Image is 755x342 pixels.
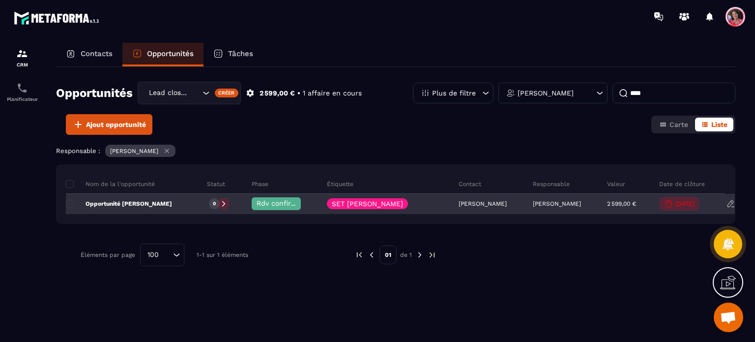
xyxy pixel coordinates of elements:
[659,180,705,188] p: Date de clôture
[207,180,225,188] p: Statut
[533,200,581,207] p: [PERSON_NAME]
[213,200,216,207] p: 0
[257,199,312,207] span: Rdv confirmé ✅
[533,180,570,188] p: Responsable
[14,9,102,27] img: logo
[66,200,172,208] p: Opportunité [PERSON_NAME]
[144,249,162,260] span: 100
[138,82,241,104] div: Search for option
[66,114,152,135] button: Ajout opportunité
[400,251,412,259] p: de 1
[66,180,155,188] p: Nom de la l'opportunité
[669,121,688,128] span: Carte
[122,43,203,66] a: Opportunités
[607,180,625,188] p: Valeur
[197,251,248,258] p: 1-1 sur 1 éléments
[518,90,574,96] p: [PERSON_NAME]
[711,121,727,128] span: Liste
[327,180,353,188] p: Étiquette
[379,246,397,264] p: 01
[56,43,122,66] a: Contacts
[2,62,42,67] p: CRM
[297,89,300,98] p: •
[147,49,194,58] p: Opportunités
[16,48,28,60] img: formation
[16,82,28,94] img: scheduler
[2,75,42,109] a: schedulerschedulerPlanificateur
[355,250,364,259] img: prev
[459,180,481,188] p: Contact
[675,200,695,207] p: [DATE]
[303,89,362,98] p: 1 affaire en cours
[607,200,636,207] p: 2 599,00 €
[86,120,146,129] span: Ajout opportunité
[56,147,100,155] p: Responsable :
[332,200,403,207] p: SET [PERSON_NAME]
[81,251,135,258] p: Éléments par page
[146,88,190,98] span: Lead closing
[110,148,158,155] p: [PERSON_NAME]
[714,303,743,332] div: Ouvrir le chat
[203,43,263,66] a: Tâches
[653,118,694,131] button: Carte
[2,96,42,102] p: Planificateur
[2,40,42,75] a: formationformationCRM
[432,90,476,96] p: Plus de filtre
[228,49,253,58] p: Tâches
[695,118,733,131] button: Liste
[162,249,171,260] input: Search for option
[56,83,133,103] h2: Opportunités
[367,250,376,259] img: prev
[415,250,424,259] img: next
[190,88,200,98] input: Search for option
[81,49,113,58] p: Contacts
[260,89,295,98] p: 2 599,00 €
[215,89,239,97] div: Créer
[140,244,184,266] div: Search for option
[428,250,436,259] img: next
[252,180,268,188] p: Phase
